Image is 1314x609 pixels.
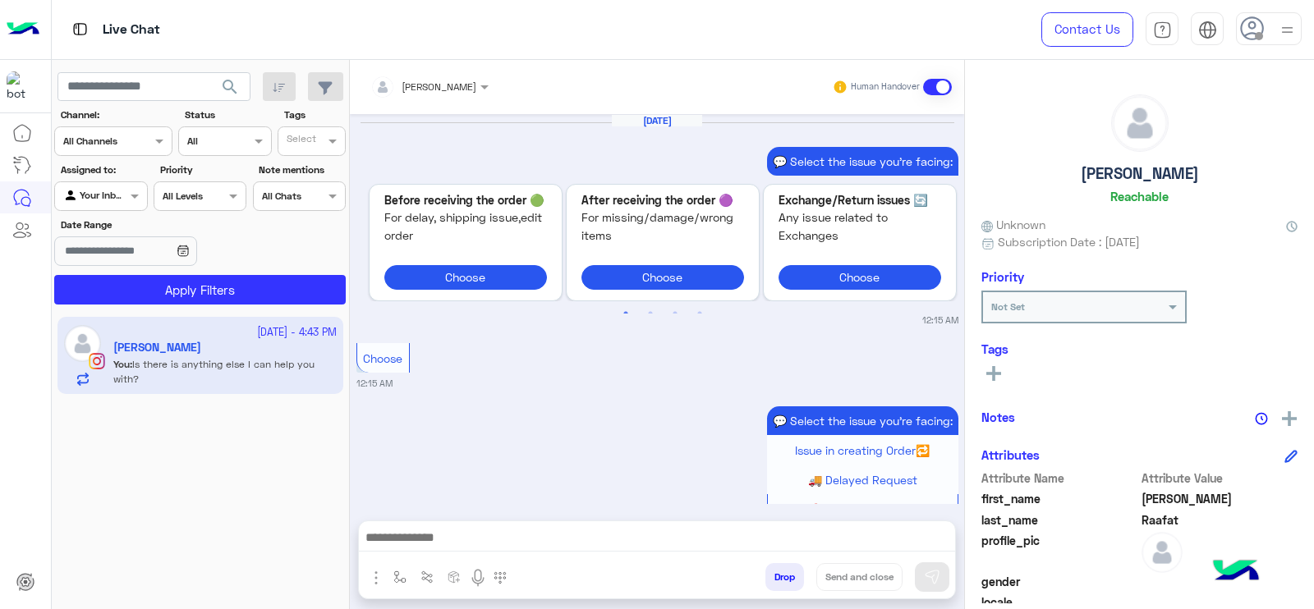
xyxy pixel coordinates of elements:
[1142,490,1298,507] span: Emily
[384,208,547,244] span: For delay, shipping issue,edit order
[363,351,402,365] span: Choose
[54,275,346,304] button: Apply Filters
[259,163,343,177] label: Note mentions
[160,163,245,177] label: Priority
[981,511,1138,529] span: last_name
[981,469,1138,487] span: Attribute Name
[1110,189,1169,204] h6: Reachable
[7,71,36,101] img: 317874714732967
[809,502,916,516] span: ❗ Rejection reason
[210,72,250,108] button: search
[1081,164,1199,183] h5: [PERSON_NAME]
[61,217,245,232] label: Date Range
[356,377,393,390] small: 12:15 AM
[448,570,461,584] img: create order
[581,208,744,244] span: For missing/damage/wrong items
[366,568,386,588] img: send attachment
[767,406,958,435] p: 24/9/2025, 12:15 AM
[981,410,1015,424] h6: Notes
[981,490,1138,507] span: first_name
[384,265,547,289] button: Choose
[1142,469,1298,487] span: Attribute Value
[1142,573,1298,590] span: null
[981,216,1045,233] span: Unknown
[61,163,145,177] label: Assigned to:
[851,80,920,94] small: Human Handover
[991,300,1025,313] b: Not Set
[779,191,941,208] p: 🔄 Exchange/Return issues
[402,80,476,93] span: [PERSON_NAME]
[387,563,414,590] button: select flow
[393,570,407,584] img: select flow
[779,265,941,289] button: Choose
[441,563,468,590] button: create order
[61,108,171,122] label: Channel:
[581,191,744,208] p: 🟣 After receiving the order
[922,314,958,327] small: 12:15 AM
[981,341,1298,356] h6: Tags
[1282,411,1297,426] img: add
[1255,412,1268,425] img: notes
[468,568,488,588] img: send voice note
[284,108,344,122] label: Tags
[1142,532,1183,573] img: defaultAdmin.png
[998,233,1140,250] span: Subscription Date : [DATE]
[691,305,708,322] button: 4 of 2
[581,265,744,289] button: Choose
[284,131,316,150] div: Select
[779,208,941,244] span: Any issue related to Exchanges
[494,571,507,584] img: make a call
[1112,95,1168,151] img: defaultAdmin.png
[1153,21,1172,39] img: tab
[924,569,940,585] img: send message
[7,12,39,47] img: Logo
[1142,511,1298,529] span: Raafat
[765,563,804,591] button: Drop
[70,19,90,39] img: tab
[103,19,160,41] p: Live Chat
[795,443,930,457] span: Issue in creating Order🔁
[981,447,1040,462] h6: Attributes
[1146,12,1178,47] a: tab
[981,573,1138,590] span: gender
[981,532,1138,570] span: profile_pic
[384,191,547,208] p: 🟢 Before receiving the order
[667,305,683,322] button: 3 of 2
[816,563,903,591] button: Send and close
[420,570,434,584] img: Trigger scenario
[1207,543,1265,601] img: hulul-logo.png
[1198,21,1217,39] img: tab
[1041,12,1133,47] a: Contact Us
[612,115,702,126] h6: [DATE]
[808,473,917,487] span: 🚚 Delayed Request
[642,305,659,322] button: 2 of 2
[1277,20,1298,40] img: profile
[981,269,1024,284] h6: Priority
[414,563,441,590] button: Trigger scenario
[220,77,240,97] span: search
[618,305,634,322] button: 1 of 2
[185,108,269,122] label: Status
[767,147,958,176] p: 24/9/2025, 12:15 AM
